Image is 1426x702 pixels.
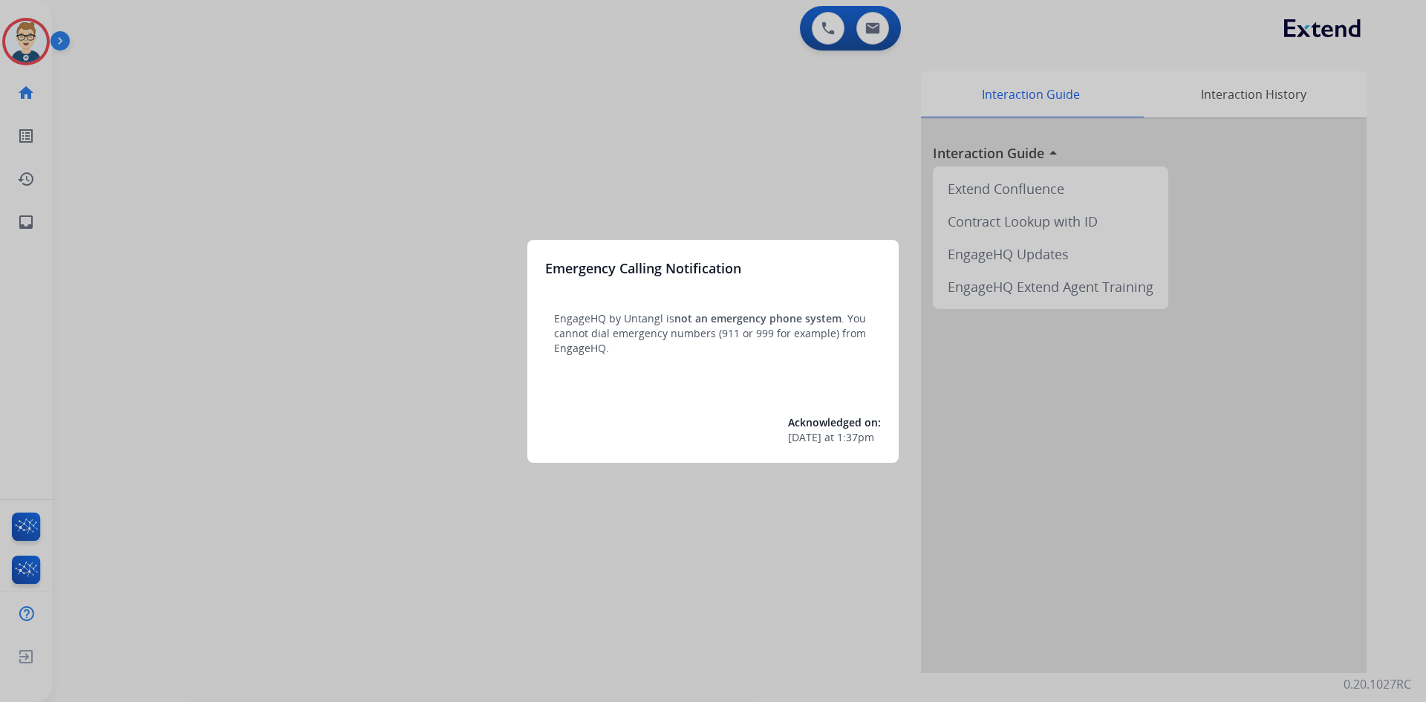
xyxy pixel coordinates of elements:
[788,430,821,445] span: [DATE]
[788,430,881,445] div: at
[545,258,741,279] h3: Emergency Calling Notification
[1344,675,1411,693] p: 0.20.1027RC
[837,430,874,445] span: 1:37pm
[554,311,872,356] p: EngageHQ by Untangl is . You cannot dial emergency numbers (911 or 999 for example) from EngageHQ.
[788,415,881,429] span: Acknowledged on:
[674,311,841,325] span: not an emergency phone system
